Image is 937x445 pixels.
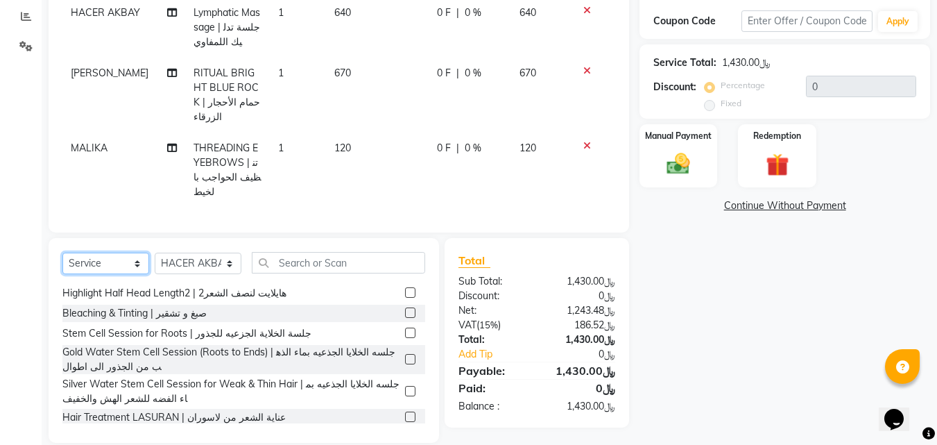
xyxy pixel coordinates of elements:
span: 120 [519,142,536,154]
input: Search or Scan [252,252,425,274]
label: Manual Payment [645,130,712,142]
div: ﷼0 [537,289,626,303]
div: Bleaching & Tinting | صبغ و تشقير [62,306,207,321]
div: ( ) [448,318,537,333]
div: ﷼1,430.00 [537,333,626,347]
span: 0 % [465,141,481,156]
div: Sub Total: [448,274,537,289]
img: _cash.svg [660,151,697,177]
div: Balance : [448,399,537,414]
span: THREADING EYEBROWS | تنظيف الحواجب بالخيط [194,142,261,198]
div: ﷼1,430.00 [537,362,626,379]
div: ﷼1,430.00 [722,56,771,70]
div: Silver Water Stem Cell Session for Weak & Thin Hair | جلسه الخلايا الجذعيه بماء الفضه للشعر الهش ... [62,377,399,406]
span: 640 [334,6,351,19]
span: [PERSON_NAME] [71,67,148,79]
span: 0 % [465,6,481,20]
div: Highlight Half Head Length2 | 2هايلايت لنصف الشعر [62,286,286,301]
div: ﷼1,243.48 [537,303,626,318]
span: 0 % [465,66,481,81]
div: Total: [448,333,537,347]
div: Stem Cell Session for Roots | جلسة الخلاية الجزعيه للجذور [62,326,311,341]
span: 15% [479,319,498,330]
div: Hair Treatment LASURAN | عناية الشعر من لاسوران [62,410,286,425]
span: MALIKA [71,142,108,154]
span: 0 F [437,66,451,81]
span: 0 F [437,6,451,20]
span: HACER AKBAY [71,6,140,19]
div: ﷼186.52 [537,318,626,333]
label: Percentage [721,79,765,92]
div: Gold Water Stem Cell Session (Roots to Ends) | جلسه الخلايا الجذعيه بماء الذهب من الجذور الى اطوال [62,345,399,374]
div: ﷼1,430.00 [537,399,626,414]
span: 1 [278,67,284,79]
iframe: chat widget [879,389,923,431]
span: | [456,66,459,81]
div: ﷼0 [552,347,626,362]
span: 1 [278,142,284,154]
div: ﷼0 [537,380,626,396]
span: Lymphatic Massage | جلسة تدليك اللمفاوي [194,6,260,48]
span: Vat [458,319,476,331]
div: Net: [448,303,537,318]
span: | [456,141,459,156]
div: ﷼1,430.00 [537,274,626,289]
a: Continue Without Payment [642,199,927,213]
span: 670 [519,67,536,79]
input: Enter Offer / Coupon Code [741,10,872,32]
div: Payable: [448,362,537,379]
span: RITUAL BRIGHT BLUE ROCK | حمام الأحجار الزرقاء [194,67,260,123]
div: Paid: [448,380,537,396]
a: Add Tip [448,347,551,362]
div: Coupon Code [653,14,741,28]
button: Apply [878,11,918,32]
img: _gift.svg [759,151,796,179]
label: Redemption [753,130,801,142]
label: Fixed [721,97,741,110]
span: 670 [334,67,351,79]
span: 0 F [437,141,451,156]
span: 1 [278,6,284,19]
span: 640 [519,6,536,19]
div: Service Total: [653,56,716,70]
span: 120 [334,142,351,154]
span: | [456,6,459,20]
div: Discount: [448,289,537,303]
span: Total [458,253,490,268]
div: Discount: [653,80,696,94]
